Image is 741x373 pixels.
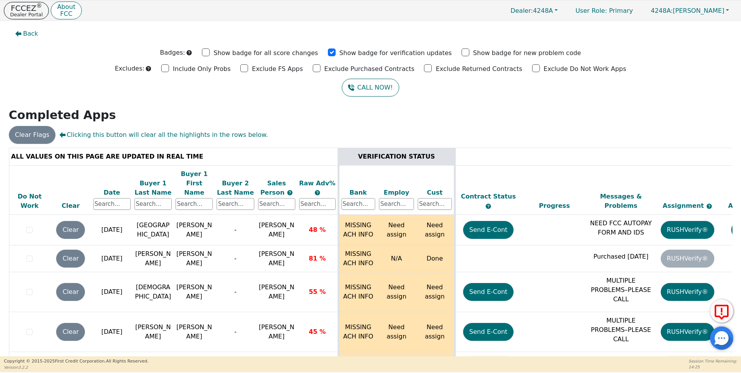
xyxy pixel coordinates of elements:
[134,198,172,210] input: Search...
[589,252,652,261] p: Purchased [DATE]
[338,245,377,272] td: MISSING ACH INFO
[661,323,714,341] button: RUSHVerify®
[589,192,652,211] div: Messages & Problems
[174,215,215,245] td: [PERSON_NAME]
[341,198,376,210] input: Search...
[23,29,38,38] span: Back
[377,312,416,352] td: Need assign
[176,198,213,210] input: Search...
[299,198,336,210] input: Search...
[661,283,714,301] button: RUSHVerify®
[309,255,326,262] span: 81 %
[338,215,377,245] td: MISSING ACH INFO
[379,198,414,210] input: Search...
[217,198,254,210] input: Search...
[299,180,336,187] span: Raw Adv%
[174,312,215,352] td: [PERSON_NAME]
[57,11,75,17] p: FCC
[338,312,377,352] td: MISSING ACH INFO
[174,245,215,272] td: [PERSON_NAME]
[133,245,174,272] td: [PERSON_NAME]
[91,215,133,245] td: [DATE]
[9,126,56,144] button: Clear Flags
[259,250,295,267] span: [PERSON_NAME]
[93,188,131,197] div: Date
[643,5,737,17] button: 4248A:[PERSON_NAME]
[324,64,415,74] p: Exclude Purchased Contracts
[502,5,566,17] button: Dealer:4248A
[651,7,673,14] span: 4248A:
[9,25,45,43] button: Back
[416,215,455,245] td: Need assign
[309,288,326,295] span: 55 %
[379,188,414,197] div: Employ
[259,283,295,300] span: [PERSON_NAME]
[59,130,268,140] span: Clicking this button will clear all the highlights in the rows below.
[589,219,652,237] p: NEED FCC AUTOPAY FORM AND IDS
[134,179,172,197] div: Buyer 1 Last Name
[174,272,215,312] td: [PERSON_NAME]
[339,48,452,58] p: Show badge for verification updates
[56,250,85,268] button: Clear
[160,48,185,57] p: Badges:
[651,7,724,14] span: [PERSON_NAME]
[341,152,452,161] div: VERIFICATION STATUS
[416,312,455,352] td: Need assign
[258,198,295,210] input: Search...
[260,180,287,196] span: Sales Person
[106,359,148,364] span: All Rights Reserved.
[309,328,326,335] span: 45 %
[523,201,586,211] div: Progress
[217,179,254,197] div: Buyer 2 Last Name
[463,323,514,341] button: Send E-Cont
[252,64,303,74] p: Exclude FS Apps
[91,245,133,272] td: [DATE]
[576,7,607,14] span: User Role :
[91,312,133,352] td: [DATE]
[133,272,174,312] td: [DEMOGRAPHIC_DATA]
[10,4,43,12] p: FCCEZ
[115,64,144,73] p: Excludes:
[463,283,514,301] button: Send E-Cont
[377,245,416,272] td: N/A
[215,272,256,312] td: -
[338,272,377,312] td: MISSING ACH INFO
[568,3,641,18] a: User Role: Primary
[416,245,455,272] td: Done
[4,2,49,19] button: FCCEZ®Dealer Portal
[377,215,416,245] td: Need assign
[461,193,516,200] span: Contract Status
[91,272,133,312] td: [DATE]
[710,299,733,323] button: Report Error to FCC
[176,169,213,197] div: Buyer 1 First Name
[4,364,148,370] p: Version 3.2.2
[214,48,318,58] p: Show badge for all score changes
[52,201,89,211] div: Clear
[663,202,706,209] span: Assignment
[259,221,295,238] span: [PERSON_NAME]
[463,221,514,239] button: Send E-Cont
[9,108,116,122] strong: Completed Apps
[418,188,452,197] div: Cust
[689,358,737,364] p: Session Time Remaining:
[11,152,336,161] div: ALL VALUES ON THIS PAGE ARE UPDATED IN REAL TIME
[11,192,48,211] div: Do Not Work
[341,188,376,197] div: Bank
[56,221,85,239] button: Clear
[342,79,399,97] button: CALL NOW!
[36,2,42,9] sup: ®
[133,215,174,245] td: [GEOGRAPHIC_DATA]
[56,283,85,301] button: Clear
[568,3,641,18] p: Primary
[589,316,652,344] p: MULTIPLE PROBLEMS–PLEASE CALL
[510,7,553,14] span: 4248A
[544,64,626,74] p: Exclude Do Not Work Apps
[510,7,533,14] span: Dealer:
[133,312,174,352] td: [PERSON_NAME]
[589,276,652,304] p: MULTIPLE PROBLEMS–PLEASE CALL
[10,12,43,17] p: Dealer Portal
[661,221,714,239] button: RUSHVerify®
[689,364,737,370] p: 14:25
